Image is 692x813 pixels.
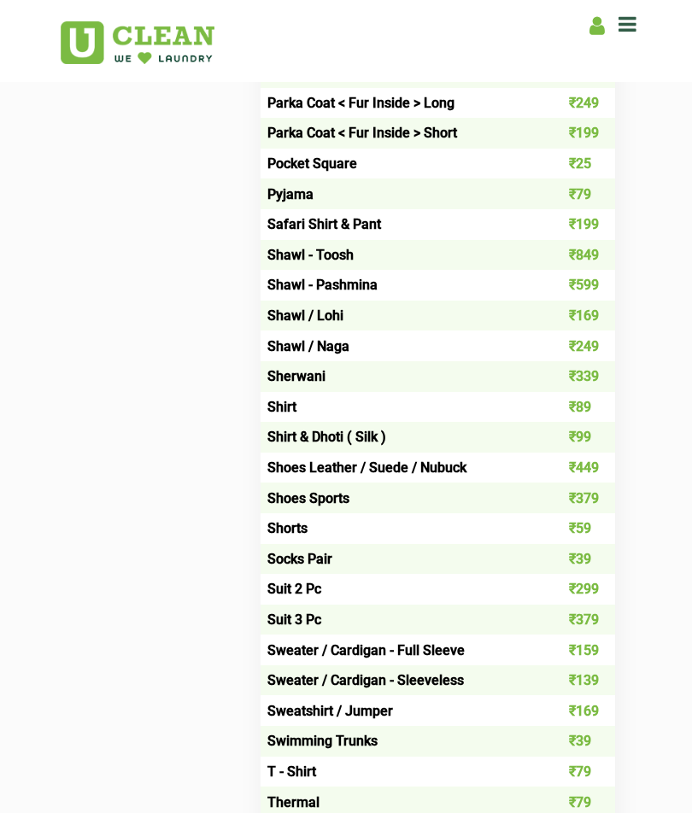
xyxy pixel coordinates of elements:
td: ₹169 [544,301,615,331]
td: ₹299 [544,574,615,605]
td: Sweater / Cardigan - Full Sleeve [261,635,544,665]
td: Pyjama [261,178,544,209]
td: Suit 2 Pc [261,574,544,605]
td: Shirt & Dhoti ( Silk ) [261,422,544,453]
td: ₹79 [544,178,615,209]
td: Socks Pair [261,544,544,575]
td: ₹39 [544,726,615,757]
td: ₹249 [544,88,615,119]
td: Shoes Sports [261,483,544,513]
img: UClean Laundry and Dry Cleaning [61,21,214,64]
td: Parka Coat < Fur Inside > Short [261,118,544,149]
td: T - Shirt [261,757,544,787]
td: Shoes Leather / Suede / Nubuck [261,453,544,483]
td: ₹379 [544,483,615,513]
td: Pocket Square [261,149,544,179]
td: Shorts [261,513,544,544]
td: Swimming Trunks [261,726,544,757]
td: Sweater / Cardigan - Sleeveless [261,665,544,696]
td: Shawl / Naga [261,330,544,361]
td: ₹139 [544,665,615,696]
td: ₹25 [544,149,615,179]
td: ₹199 [544,118,615,149]
td: Shawl - Toosh [261,240,544,271]
td: ₹59 [544,513,615,544]
td: Shirt [261,392,544,423]
td: ₹339 [544,361,615,392]
td: ₹169 [544,695,615,726]
td: Safari Shirt & Pant [261,209,544,240]
td: ₹79 [544,757,615,787]
td: ₹199 [544,209,615,240]
td: ₹39 [544,544,615,575]
td: ₹159 [544,635,615,665]
td: ₹449 [544,453,615,483]
td: ₹379 [544,605,615,635]
td: ₹599 [544,270,615,301]
td: ₹99 [544,422,615,453]
td: Sherwani [261,361,544,392]
td: Sweatshirt / Jumper [261,695,544,726]
td: Suit 3 Pc [261,605,544,635]
td: ₹849 [544,240,615,271]
td: Shawl / Lohi [261,301,544,331]
td: ₹89 [544,392,615,423]
td: Shawl - Pashmina [261,270,544,301]
td: ₹249 [544,330,615,361]
td: Parka Coat < Fur Inside > Long [261,88,544,119]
